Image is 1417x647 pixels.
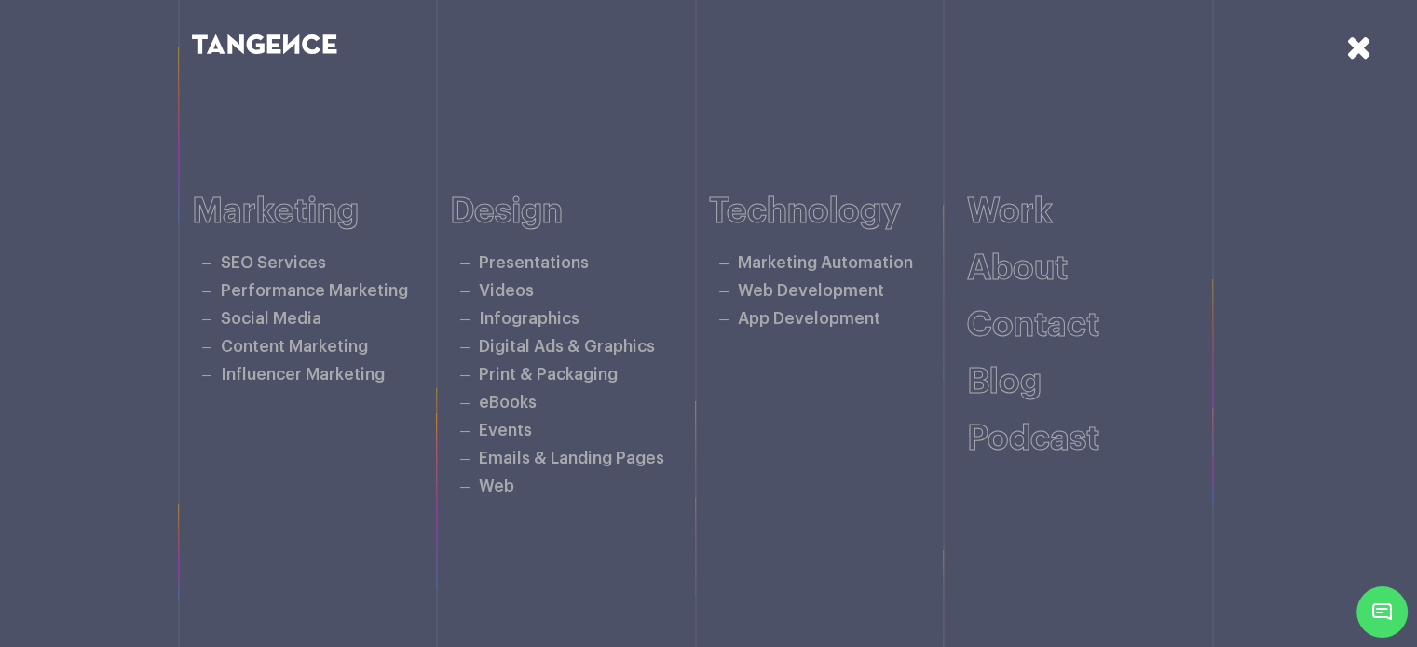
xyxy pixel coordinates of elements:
[221,367,385,383] a: Influencer Marketing
[967,195,1053,229] a: Work
[967,365,1042,399] a: Blog
[221,339,368,355] a: Content Marketing
[479,451,664,466] a: Emails & Landing Pages
[479,423,532,438] a: Events
[479,479,514,494] a: Web
[479,255,589,271] a: Presentations
[1356,586,1408,638] span: Chat Widget
[738,255,913,271] a: Marketing Automation
[479,339,655,355] a: Digital Ads & Graphics
[221,283,408,299] a: Performance Marketing
[967,251,1068,286] a: About
[221,311,321,327] a: Social Media
[967,308,1099,343] a: Contact
[709,193,968,231] h6: Technology
[738,311,880,327] a: App Development
[479,395,537,411] a: eBooks
[967,422,1099,456] a: Podcast
[192,193,451,231] h6: Marketing
[479,283,534,299] a: Videos
[479,311,579,327] a: Infographics
[479,367,618,383] a: Print & Packaging
[450,193,709,231] h6: Design
[221,255,326,271] a: SEO Services
[738,283,884,299] a: Web Development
